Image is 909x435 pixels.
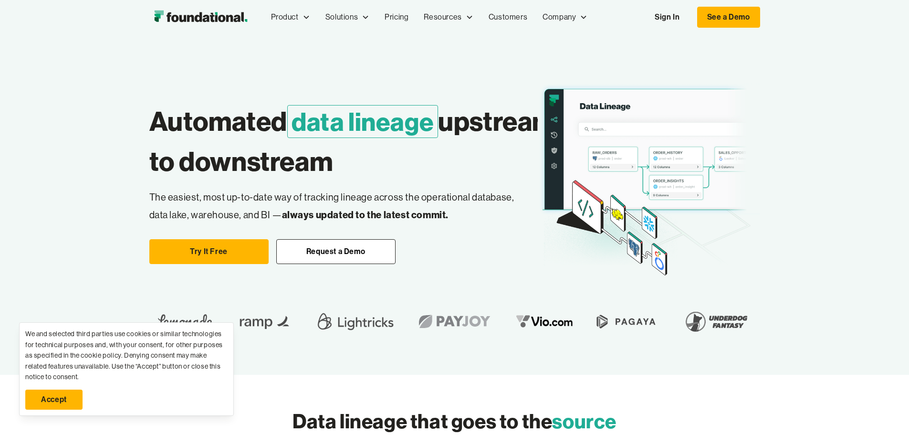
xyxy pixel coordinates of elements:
a: Accept [25,390,83,410]
img: Underdog Fantasy Logo [678,306,754,337]
img: Lightricks Logo [314,306,397,337]
a: Sign In [645,7,689,27]
h2: Data lineage that goes to the [293,407,616,435]
img: Payjoy logo [411,306,498,337]
img: Pagaya Logo [591,306,661,337]
iframe: Chat Widget [737,324,909,435]
a: home [149,8,252,27]
div: Resources [424,11,461,23]
div: Solutions [318,1,377,33]
strong: always updated to the latest commit. [282,209,449,221]
img: Foundational Logo [149,8,252,27]
img: Lemonade Logo [149,306,219,337]
img: vio logo [510,306,580,337]
div: Resources [416,1,481,33]
div: Company [535,1,595,33]
div: Product [271,11,299,23]
a: Customers [481,1,535,33]
a: Try It Free [149,239,269,264]
div: We and selected third parties use cookies or similar technologies for technical purposes and, wit... [25,329,228,382]
h1: Automated upstream to downstream [149,101,556,181]
span: data lineage [287,105,438,138]
div: Solutions [325,11,358,23]
a: Request a Demo [276,239,396,264]
a: See a Demo [697,7,760,28]
div: Company [543,11,576,23]
a: Pricing [377,1,416,33]
div: Product [263,1,318,33]
img: Ramp Logo [233,306,298,337]
span: source [552,409,616,434]
p: The easiest, most up-to-date way of tracking lineage across the operational database, data lake, ... [149,189,522,224]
